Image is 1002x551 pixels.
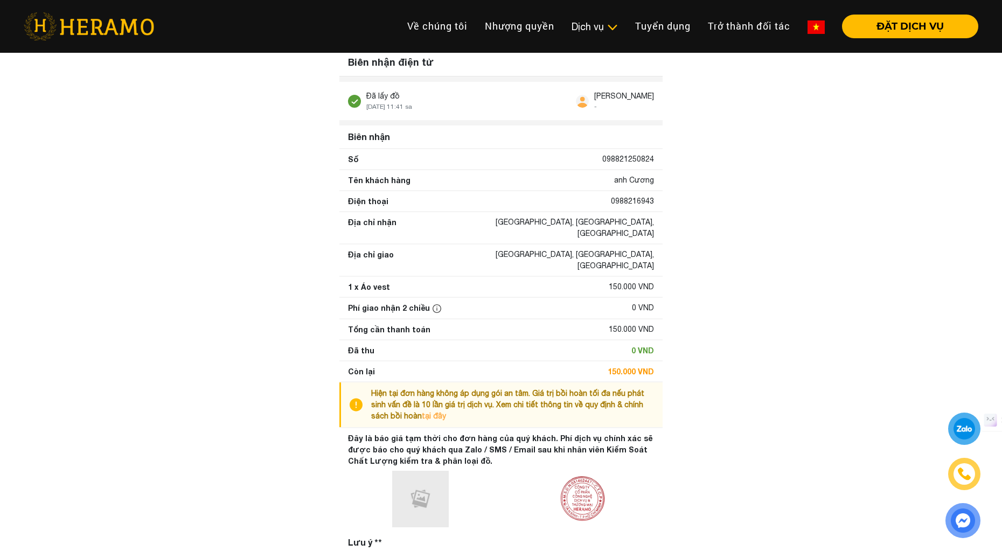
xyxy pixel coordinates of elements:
[949,459,979,489] a: phone-icon
[440,249,654,271] div: [GEOGRAPHIC_DATA], [GEOGRAPHIC_DATA], [GEOGRAPHIC_DATA]
[348,249,394,271] div: Địa chỉ giao
[348,175,410,186] div: Tên khách hàng
[594,103,597,110] span: -
[339,48,663,76] div: Biên nhận điện tử
[433,304,441,313] img: info
[609,324,654,335] div: 150.000 VND
[594,90,654,102] div: [PERSON_NAME]
[609,281,654,292] div: 150.000 VND
[348,324,430,335] div: Tổng cần thanh toán
[957,467,972,481] img: phone-icon
[348,154,358,165] div: Số
[602,154,654,165] div: 098821250824
[614,175,654,186] div: anh Cương
[833,22,978,31] a: ĐẶT DỊCH VỤ
[422,411,446,420] a: tại đây
[611,196,654,207] div: 0988216943
[608,366,654,377] div: 150.000 VND
[348,281,390,292] div: 1 x Áo vest
[371,389,644,420] span: Hiện tại đơn hàng không áp dụng gói an tâm. Giá trị bồi hoàn tối đa nếu phát sinh vấn đề là 10 lầ...
[348,217,396,239] div: Địa chỉ nhận
[632,302,654,314] div: 0 VND
[348,95,361,108] img: stick.svg
[440,217,654,239] div: [GEOGRAPHIC_DATA], [GEOGRAPHIC_DATA], [GEOGRAPHIC_DATA]
[476,15,563,38] a: Nhượng quyền
[350,388,371,422] img: info
[808,20,825,34] img: vn-flag.png
[572,19,618,34] div: Dịch vụ
[366,90,412,102] div: Đã lấy đồ
[348,345,374,356] div: Đã thu
[631,345,654,356] div: 0 VND
[24,12,154,40] img: heramo-logo.png
[348,302,444,314] div: Phí giao nhận 2 chiều
[348,366,375,377] div: Còn lại
[627,15,699,38] a: Tuyển dụng
[366,103,412,110] span: [DATE] 11:41 sa
[344,126,658,148] div: Biên nhận
[607,22,618,33] img: subToggleIcon
[576,95,589,108] img: user.svg
[348,196,388,207] div: Điện thoại
[842,15,978,38] button: ĐẶT DỊCH VỤ
[699,15,799,38] a: Trở thành đối tác
[348,433,654,466] div: Đây là báo giá tạm thời cho đơn hàng của quý khách. Phí dịch vụ chính xác sẽ được báo cho quý khá...
[399,15,476,38] a: Về chúng tôi
[554,471,610,527] img: seals.png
